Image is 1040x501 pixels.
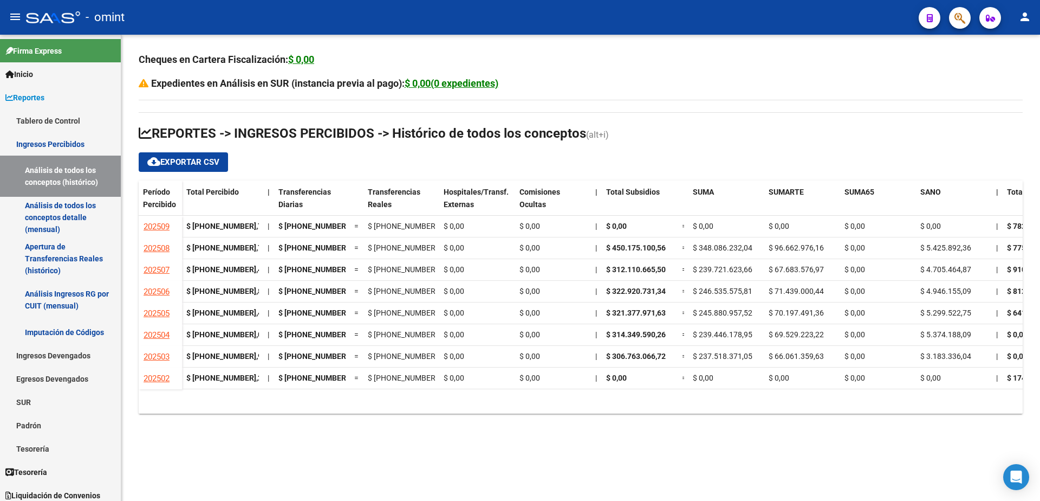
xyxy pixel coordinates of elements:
span: - omint [86,5,125,29]
span: | [268,243,269,252]
span: $ 314.349.590,26 [606,330,666,339]
span: $ 69.529.223,22 [769,330,824,339]
span: Hospitales/Transf. Externas [444,188,509,209]
span: | [268,309,269,317]
span: | [996,188,998,196]
span: | [268,265,269,274]
span: | [268,222,269,230]
span: $ 0,00 [519,352,540,361]
span: 202506 [144,287,170,297]
div: $ 0,00 [288,52,314,67]
span: $ 0,00 [606,222,627,230]
span: $ 0,00 [444,374,464,382]
span: $ 0,00 [606,374,627,382]
span: | [996,265,998,274]
span: = [354,287,359,296]
span: | [268,374,269,382]
span: Comisiones Ocultas [519,188,560,209]
span: $ 0,00 [1007,330,1028,339]
span: $ 0,00 [519,265,540,274]
span: = [682,265,686,274]
span: | [996,287,998,296]
span: $ [PHONE_NUMBER],22 [368,265,448,274]
span: $ 321.377.971,63 [606,309,666,317]
span: $ 0,00 [444,330,464,339]
span: Transferencias Diarias [278,188,331,209]
span: 202509 [144,222,170,232]
span: $ [PHONE_NUMBER],43 [278,374,359,382]
span: Firma Express [5,45,62,57]
span: | [996,352,998,361]
span: | [595,188,597,196]
datatable-header-cell: Total Percibido [182,181,263,226]
span: $ 5.374.188,09 [920,330,971,339]
span: $ [PHONE_NUMBER],31 [278,222,359,230]
span: | [595,265,597,274]
span: $ 0,00 [1007,352,1028,361]
span: $ 96.662.976,16 [769,243,824,252]
span: $ 0,00 [844,243,865,252]
span: | [595,330,597,339]
span: $ 246.535.575,81 [693,287,752,296]
datatable-header-cell: Período Percibido [139,181,182,226]
span: (alt+i) [586,130,609,140]
datatable-header-cell: | [591,181,602,226]
span: 202507 [144,265,170,275]
span: $ [PHONE_NUMBER],21 [278,352,359,361]
span: Tesorería [5,466,47,478]
span: | [268,287,269,296]
span: $ 239.721.623,66 [693,265,752,274]
span: = [682,374,686,382]
span: Período Percibido [143,188,176,209]
span: $ [PHONE_NUMBER],80 [368,287,448,296]
span: SUMA65 [844,188,874,196]
span: | [996,243,998,252]
span: $ [PHONE_NUMBER],22 [278,265,359,274]
span: $ 0,00 [519,243,540,252]
span: $ 0,00 [519,287,540,296]
span: $ 0,00 [444,265,464,274]
datatable-header-cell: | [992,181,1003,226]
strong: Cheques en Cartera Fiscalización: [139,54,314,65]
strong: $ [PHONE_NUMBER],76 [186,222,266,230]
span: | [996,222,998,230]
span: $ 237.518.371,05 [693,352,752,361]
span: | [595,243,597,252]
span: = [354,374,359,382]
span: $ [PHONE_NUMBER],88 [368,309,448,317]
span: $ 0,00 [769,374,789,382]
span: | [268,330,269,339]
span: $ 0,00 [444,243,464,252]
span: = [682,222,686,230]
strong: $ [PHONE_NUMBER],89 [186,287,266,296]
mat-icon: person [1018,10,1031,23]
span: $ 322.920.731,34 [606,287,666,296]
span: $ 0,00 [444,222,464,230]
span: SUMA [693,188,714,196]
span: $ 0,00 [444,287,464,296]
span: 202503 [144,352,170,362]
span: = [682,352,686,361]
span: $ 245.880.957,52 [693,309,752,317]
span: $ 0,00 [844,287,865,296]
strong: $ [PHONE_NUMBER],22 [186,374,266,382]
span: = [682,330,686,339]
span: | [996,309,998,317]
datatable-header-cell: SUMA65 [840,181,916,226]
datatable-header-cell: Comisiones Ocultas [515,181,591,226]
span: $ 0,00 [693,374,713,382]
span: 202502 [144,374,170,383]
span: $ 71.439.000,44 [769,287,824,296]
span: $ 0,00 [844,374,865,382]
span: Inicio [5,68,33,80]
span: $ [PHONE_NUMBER],80 [278,330,359,339]
span: $ [PHONE_NUMBER],68 [278,243,359,252]
span: = [354,309,359,317]
span: Reportes [5,92,44,104]
span: SANO [920,188,941,196]
strong: $ [PHONE_NUMBER],46 [186,265,266,274]
span: $ 4.946.155,09 [920,287,971,296]
span: 202504 [144,330,170,340]
span: | [595,374,597,382]
div: Open Intercom Messenger [1003,464,1029,490]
